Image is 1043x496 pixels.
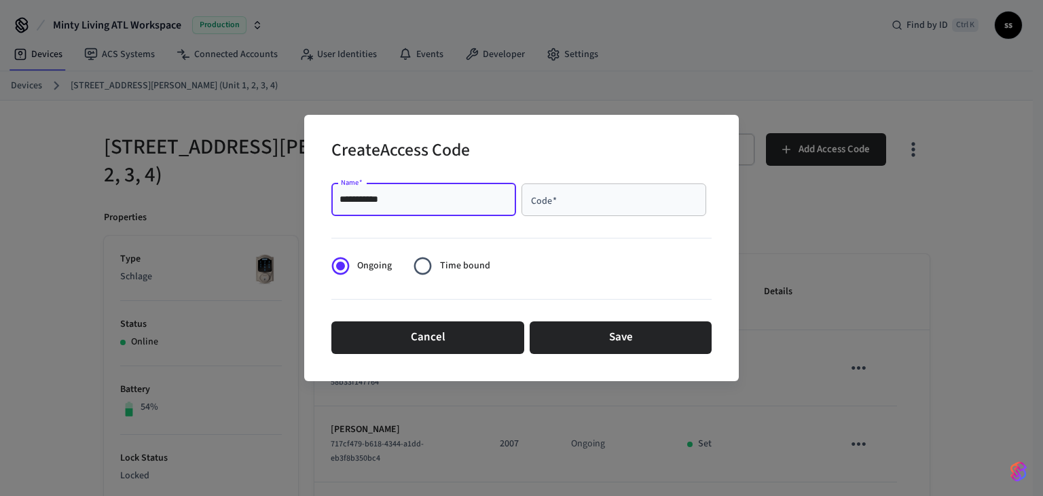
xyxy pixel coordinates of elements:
button: Save [530,321,712,354]
span: Time bound [440,259,490,273]
button: Cancel [331,321,524,354]
img: SeamLogoGradient.69752ec5.svg [1010,461,1027,482]
label: Name [341,177,363,188]
h2: Create Access Code [331,131,470,173]
span: Ongoing [357,259,392,273]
